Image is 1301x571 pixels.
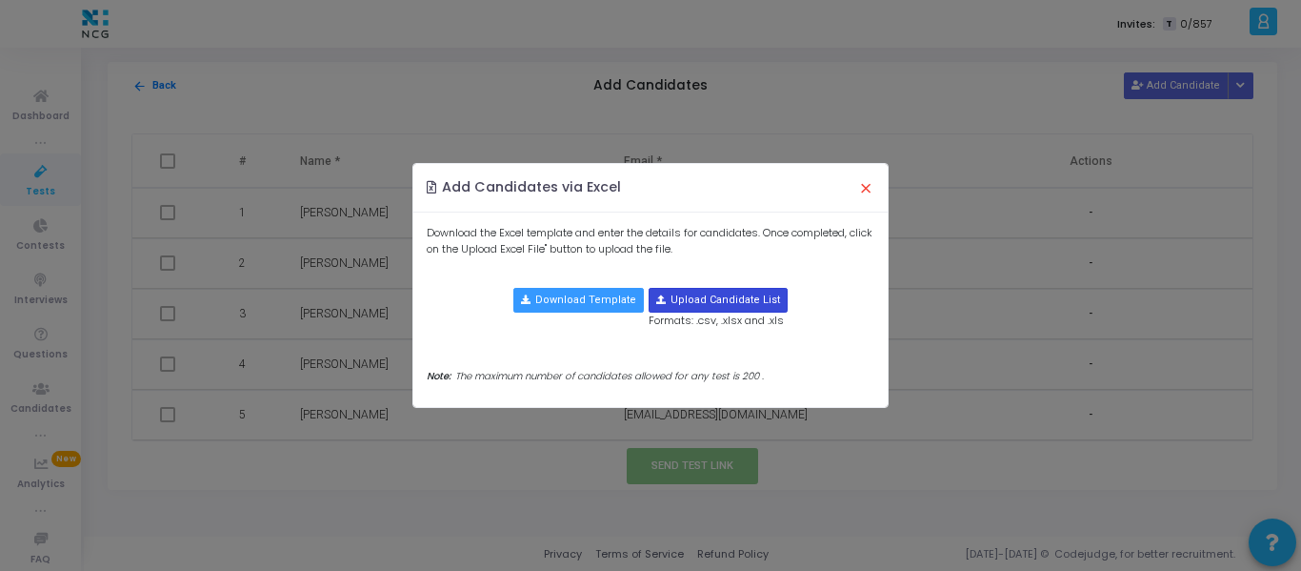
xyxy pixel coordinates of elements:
button: Download Template [513,288,644,313]
button: Upload Candidate List [649,288,788,313]
div: Formats: .csv, .xlsx and .xls [649,288,788,329]
h4: Add Candidates via Excel [427,177,622,197]
button: Close [846,167,886,209]
span: Note: [427,369,450,383]
p: Download the Excel template and enter the details for candidates. Once completed, click on the Up... [427,225,875,256]
span: The maximum number of candidates allowed for any test is 200 . [455,369,764,383]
